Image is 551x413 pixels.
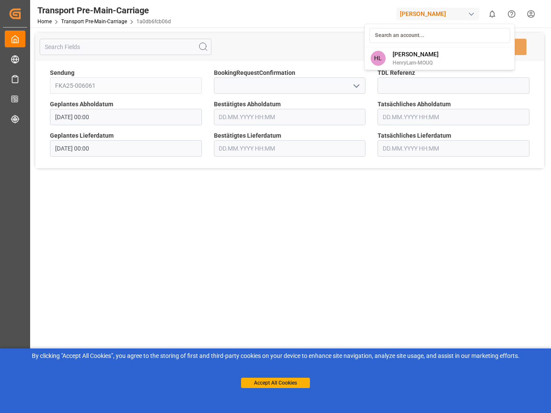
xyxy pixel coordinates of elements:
[50,109,202,125] input: DD.MM.YYYY HH:MM
[50,100,113,109] span: Geplantes Abholdatum
[396,8,479,20] div: [PERSON_NAME]
[214,140,366,157] input: DD.MM.YYYY HH:MM
[483,4,502,24] button: show 0 new notifications
[37,4,171,17] div: Transport Pre-Main-Carriage
[50,140,202,157] input: DD.MM.YYYY HH:MM
[393,50,439,59] span: [PERSON_NAME]
[350,79,362,92] button: open menu
[214,131,281,140] span: Bestätigtes Lieferdatum
[378,140,529,157] input: DD.MM.YYYY HH:MM
[50,131,114,140] span: Geplantes Lieferdatum
[37,18,52,25] a: Home
[378,109,529,125] input: DD.MM.YYYY HH:MM
[214,109,366,125] input: DD.MM.YYYY HH:MM
[214,68,295,77] span: BookingRequestConfirmation
[40,39,211,55] input: Search Fields
[393,59,439,67] span: HenryLam-MOUQ
[502,4,521,24] button: Help Center
[214,100,281,109] span: Bestätigtes Abholdatum
[371,51,386,66] span: HL
[6,351,545,361] div: By clicking "Accept All Cookies”, you agree to the storing of first and third-party cookies on yo...
[378,68,415,77] span: TDL Referenz
[61,18,127,25] a: Transport Pre-Main-Carriage
[241,378,310,388] button: Accept All Cookies
[378,131,451,140] span: Tatsächliches Lieferdatum
[369,28,510,43] input: Search an account...
[378,100,451,109] span: Tatsächliches Abholdatum
[50,68,74,77] span: Sendung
